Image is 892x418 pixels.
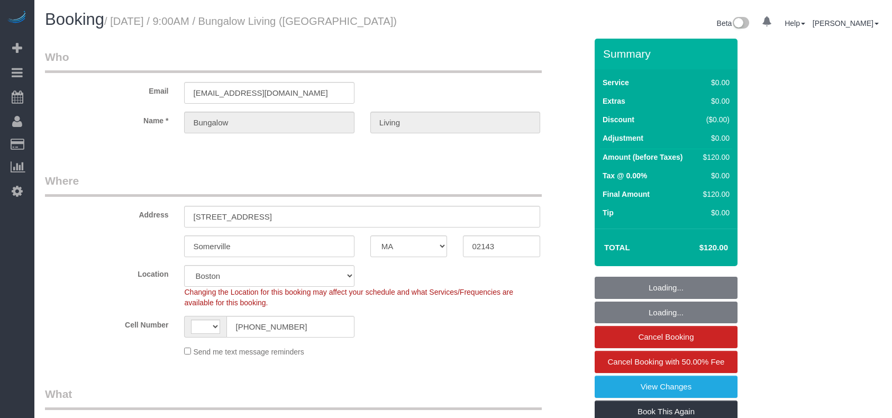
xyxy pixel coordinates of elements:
label: Location [37,265,176,279]
a: Help [785,19,805,28]
label: Tax @ 0.00% [603,170,647,181]
img: New interface [732,17,749,31]
label: Tip [603,207,614,218]
div: ($0.00) [699,114,730,125]
label: Discount [603,114,634,125]
label: Address [37,206,176,220]
span: Booking [45,10,104,29]
input: Email [184,82,354,104]
input: Cell Number [226,316,354,338]
div: $120.00 [699,152,730,162]
img: Automaid Logo [6,11,28,25]
a: Cancel Booking [595,326,738,348]
span: Cancel Booking with 50.00% Fee [608,357,725,366]
label: Email [37,82,176,96]
input: First Name [184,112,354,133]
legend: What [45,386,542,410]
h3: Summary [603,48,732,60]
label: Cell Number [37,316,176,330]
legend: Who [45,49,542,73]
div: $0.00 [699,170,730,181]
a: Beta [717,19,750,28]
input: Zip Code [463,235,540,257]
input: City [184,235,354,257]
a: Cancel Booking with 50.00% Fee [595,351,738,373]
small: / [DATE] / 9:00AM / Bungalow Living ([GEOGRAPHIC_DATA]) [104,15,397,27]
a: View Changes [595,376,738,398]
div: $120.00 [699,189,730,199]
label: Final Amount [603,189,650,199]
label: Amount (before Taxes) [603,152,682,162]
label: Extras [603,96,625,106]
div: $0.00 [699,96,730,106]
label: Name * [37,112,176,126]
legend: Where [45,173,542,197]
div: $0.00 [699,133,730,143]
strong: Total [604,243,630,252]
label: Service [603,77,629,88]
span: Send me text message reminders [193,348,304,356]
h4: $120.00 [668,243,728,252]
div: $0.00 [699,77,730,88]
span: Changing the Location for this booking may affect your schedule and what Services/Frequencies are... [184,288,513,307]
a: [PERSON_NAME] [813,19,879,28]
div: $0.00 [699,207,730,218]
label: Adjustment [603,133,643,143]
input: Last Name [370,112,540,133]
